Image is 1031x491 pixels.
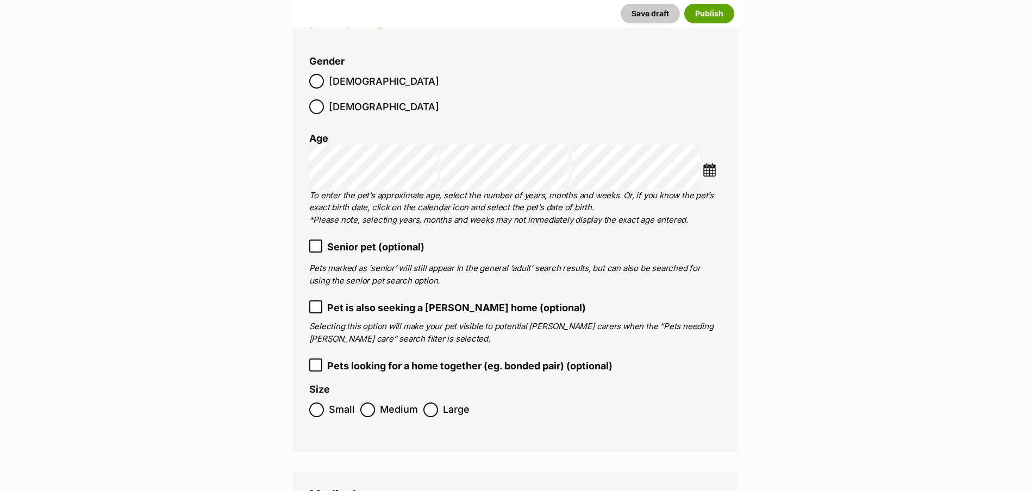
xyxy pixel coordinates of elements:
[327,240,424,254] span: Senior pet (optional)
[327,358,613,373] span: Pets looking for a home together (eg. bonded pair) (optional)
[309,190,722,226] p: To enter the pet’s approximate age, select the number of years, months and weeks. Or, if you know...
[621,4,680,23] button: Save draft
[327,300,586,315] span: Pet is also seeking a [PERSON_NAME] home (optional)
[309,262,722,287] p: Pets marked as ‘senior’ will still appear in the general ‘adult’ search results, but can also be ...
[703,163,716,177] img: ...
[329,74,439,89] span: [DEMOGRAPHIC_DATA]
[309,133,328,144] label: Age
[329,402,355,417] span: Small
[684,4,734,23] button: Publish
[380,402,418,417] span: Medium
[309,320,722,345] p: Selecting this option will make your pet visible to potential [PERSON_NAME] carers when the “Pets...
[329,99,439,114] span: [DEMOGRAPHIC_DATA]
[443,402,470,417] span: Large
[309,384,330,395] label: Size
[309,56,345,67] label: Gender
